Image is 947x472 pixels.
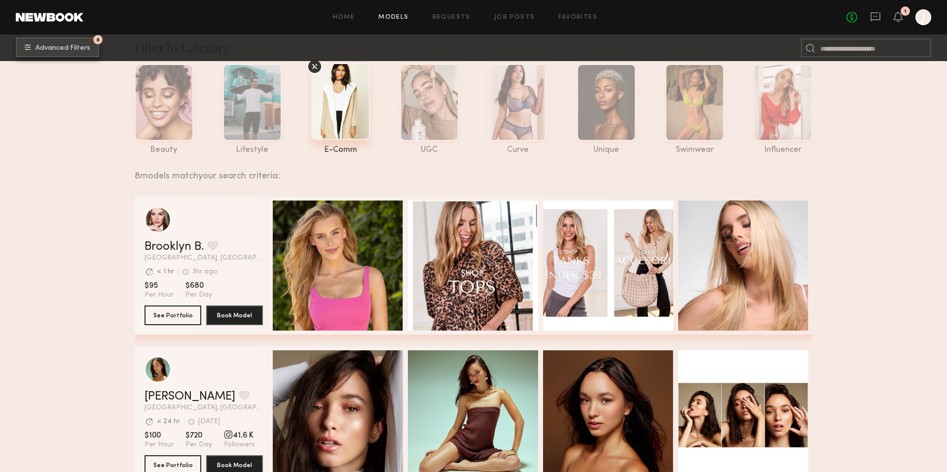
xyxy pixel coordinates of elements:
[192,269,218,275] div: 3hr ago
[754,146,812,154] div: influencer
[145,241,204,253] a: Brooklyn B.
[185,440,212,449] span: Per Day
[145,431,174,440] span: $100
[145,291,174,300] span: Per Hour
[157,269,174,275] div: < 1 hr
[135,160,805,181] div: 8 models match your search criteria:
[135,146,193,154] div: beauty
[185,291,212,300] span: Per Day
[36,45,90,52] span: Advanced Filters
[333,14,355,21] a: Home
[206,305,263,325] button: Book Model
[145,405,263,411] span: [GEOGRAPHIC_DATA], [GEOGRAPHIC_DATA]
[915,9,931,25] a: J
[145,440,174,449] span: Per Hour
[577,146,636,154] div: unique
[904,9,907,14] div: 1
[494,14,535,21] a: Job Posts
[145,255,263,262] span: [GEOGRAPHIC_DATA], [GEOGRAPHIC_DATA]
[378,14,408,21] a: Models
[488,146,547,154] div: curve
[145,391,235,403] a: [PERSON_NAME]
[665,146,724,154] div: swimwear
[185,281,212,291] span: $680
[223,146,282,154] div: lifestyle
[185,431,212,440] span: $720
[311,146,370,154] div: e-comm
[224,440,255,449] span: Followers
[157,418,180,425] div: < 24 hr
[96,37,100,42] span: 8
[224,431,255,440] span: 41.6 K
[433,14,471,21] a: Requests
[145,305,201,325] button: See Portfolio
[400,146,459,154] div: UGC
[558,14,597,21] a: Favorites
[145,281,174,291] span: $95
[198,418,220,425] div: [DATE]
[16,37,99,57] button: 8Advanced Filters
